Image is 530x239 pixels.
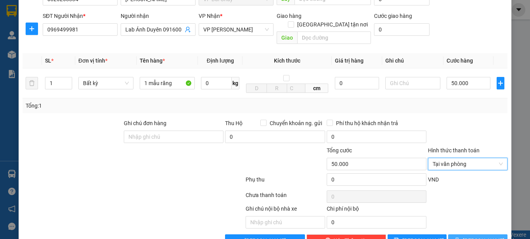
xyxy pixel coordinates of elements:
[428,147,480,154] label: Hình thức thanh toán
[43,12,118,20] div: SĐT Người Nhận
[124,131,223,143] input: Ghi chú đơn hàng
[287,84,305,93] input: C
[267,84,288,93] input: R
[78,58,107,64] span: Đơn vị tính
[26,77,38,89] button: delete
[333,119,401,127] span: Phí thu hộ khách nhận trả
[199,13,220,19] span: VP Nhận
[374,13,412,19] label: Cước giao hàng
[26,26,38,32] span: plus
[305,84,328,93] span: cm
[497,80,504,86] span: plus
[246,216,325,229] input: Nhập ghi chú
[428,176,439,183] span: VND
[277,31,297,44] span: Giao
[382,53,443,68] th: Ghi chú
[447,58,473,64] span: Cước hàng
[140,77,195,89] input: VD: Bàn, Ghế
[245,191,326,204] div: Chưa thanh toán
[267,119,325,127] span: Chuyển khoản ng. gửi
[225,120,242,126] span: Thu Hộ
[327,204,426,216] div: Chi phí nội bộ
[26,23,38,35] button: plus
[232,77,239,89] span: kg
[246,204,325,216] div: Ghi chú nội bộ nhà xe
[433,158,503,170] span: Tại văn phòng
[124,120,166,126] label: Ghi chú đơn hàng
[335,58,364,64] span: Giá trị hàng
[203,24,269,35] span: VP Dương Đình Nghệ
[277,13,301,19] span: Giao hàng
[246,84,267,93] input: D
[274,58,300,64] span: Kích thước
[140,58,165,64] span: Tên hàng
[207,58,234,64] span: Định lượng
[327,147,352,154] span: Tổng cước
[245,175,326,189] div: Phụ thu
[297,31,371,44] input: Dọc đường
[83,77,129,89] span: Bất kỳ
[385,77,440,89] input: Ghi Chú
[294,20,371,29] span: [GEOGRAPHIC_DATA] tận nơi
[26,101,205,110] div: Tổng: 1
[185,26,191,33] span: user-add
[497,77,504,89] button: plus
[121,12,196,20] div: Người nhận
[45,58,51,64] span: SL
[335,77,379,89] input: 0
[374,23,430,36] input: Cước giao hàng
